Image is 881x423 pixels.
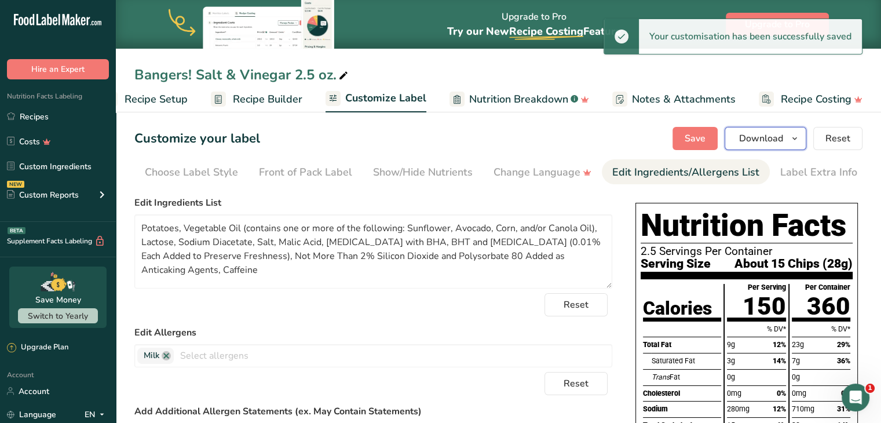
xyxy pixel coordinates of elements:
span: 3g [727,356,735,365]
span: Customize Label [345,90,426,106]
button: Upgrade to Pro [726,13,829,36]
span: Recipe Setup [125,92,188,107]
div: Per Container [805,284,850,291]
span: Milk [144,349,159,362]
span: 7g [792,356,800,365]
a: Recipe Builder [211,86,302,112]
span: 29% [837,340,850,349]
div: Save Money [35,294,81,306]
span: 150 [743,292,786,320]
div: % DV* [792,321,850,337]
span: 280mg [727,404,750,413]
span: Reset [825,132,850,145]
iframe: Intercom live chat [842,384,869,411]
h1: Nutrition Facts [641,208,853,243]
a: Customize Label [326,85,426,113]
label: Add Additional Allergen Statements (ex. May Contain Statements) [134,404,612,418]
button: Hire an Expert [7,59,109,79]
div: Change Language [493,165,591,180]
div: BETA [8,227,25,234]
button: Save [672,127,718,150]
div: Custom Reports [7,189,79,201]
span: 12% [773,340,786,349]
h1: Customize your label [134,129,260,148]
span: Recipe Costing [781,92,851,107]
span: 360 [807,292,850,320]
span: 14% [773,356,786,365]
span: 0g [727,373,735,381]
span: 710mg [792,404,814,413]
div: Choose Label Style [145,165,238,180]
div: Per Serving [748,284,786,291]
div: Fat [651,369,721,385]
div: EN [85,407,109,421]
button: Reset [813,127,862,150]
span: Upgrade to Pro [745,17,810,31]
a: Notes & Attachments [612,86,736,112]
div: Edit Ingredients/Allergens List [612,165,759,180]
div: Cholesterol [643,385,721,402]
span: 0g [792,373,800,381]
div: Saturated Fat [651,353,721,369]
span: Nutrition Breakdown [469,92,568,107]
div: Total Fat [643,337,721,353]
span: 31% [837,404,850,413]
div: Bangers! Salt & Vinegar 2.5 oz. [134,64,350,85]
span: 23g [792,340,804,349]
input: Select allergens [174,347,612,364]
div: Upgrade Plan [7,342,68,353]
span: Serving Size [641,257,711,269]
span: Try our New Feature [447,24,621,38]
i: Trans [651,373,669,381]
div: Upgrade to Pro [447,1,621,49]
span: 36% [837,356,850,365]
span: 12% [773,404,786,413]
div: Your customisation has been successfully saved [639,19,862,54]
span: About 15 Chips (28g) [734,257,853,269]
span: 9g [727,340,735,349]
button: Download [725,127,806,150]
div: Front of Pack Label [259,165,352,180]
span: Switch to Yearly [28,311,88,322]
button: Reset [544,372,608,395]
span: Save [685,132,705,145]
span: Notes & Attachments [632,92,736,107]
span: Recipe Builder [233,92,302,107]
span: 1 [865,384,875,393]
div: NEW [7,181,24,188]
p: 2.5 Servings Per Container [641,246,853,257]
span: Reset [564,298,588,312]
span: Recipe Costing [509,24,583,38]
div: % DV* [727,321,785,337]
span: Download [739,132,783,145]
span: 0mg [727,389,741,398]
label: Edit Allergens [134,326,612,340]
div: Calories [643,299,712,318]
button: Switch to Yearly [18,308,98,323]
span: 0% [777,389,786,398]
a: Nutrition Breakdown [449,86,589,112]
a: Recipe Setup [103,86,188,112]
button: Reset [544,293,608,316]
span: Reset [564,377,588,391]
div: Show/Hide Nutrients [373,165,473,180]
a: Recipe Costing [759,86,862,112]
div: Sodium [643,401,721,417]
span: 0mg [792,389,806,398]
div: Label Extra Info [780,165,857,180]
label: Edit Ingredients List [134,196,612,210]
